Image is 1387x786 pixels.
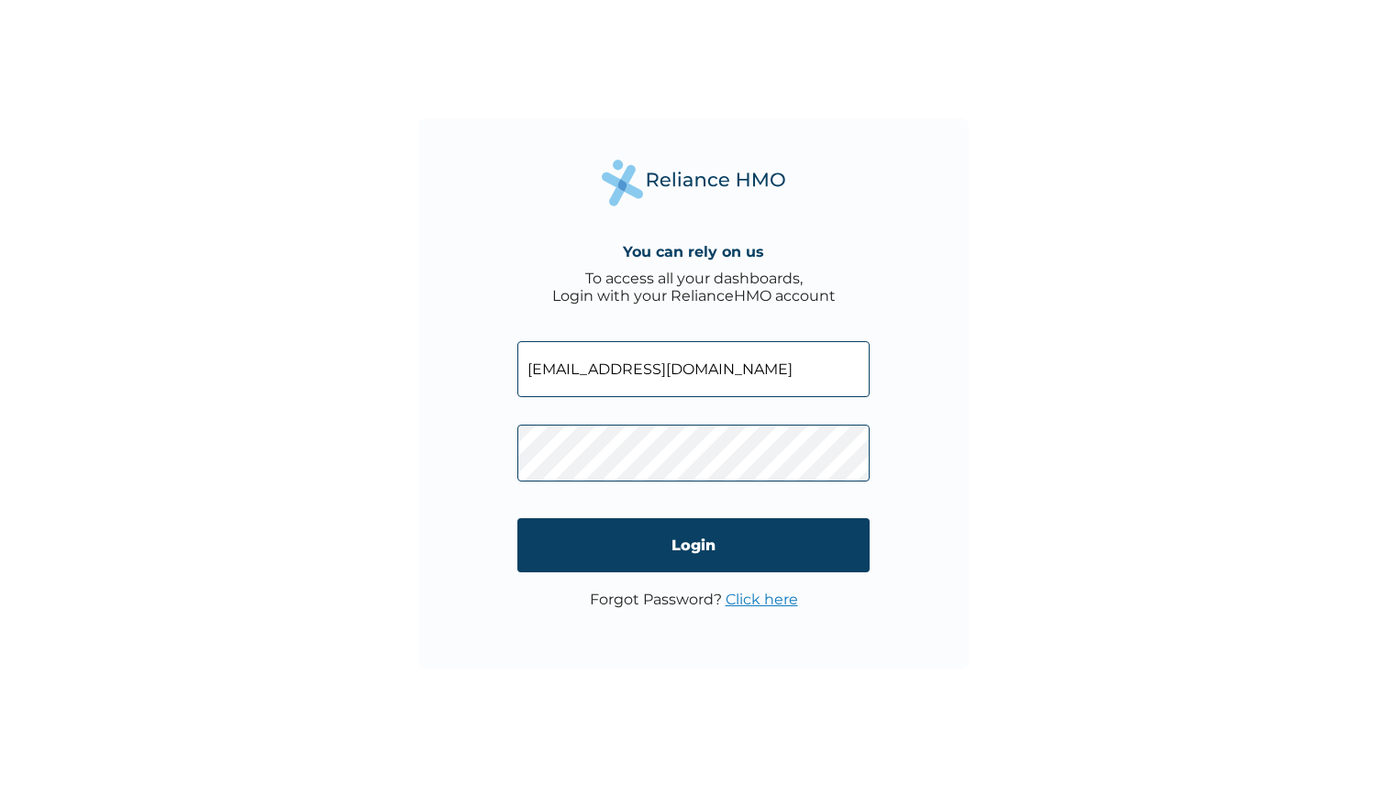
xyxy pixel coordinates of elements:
[602,160,785,206] img: Reliance Health's Logo
[726,591,798,608] a: Click here
[623,243,764,260] h4: You can rely on us
[590,591,798,608] p: Forgot Password?
[517,341,870,397] input: Email address or HMO ID
[517,518,870,572] input: Login
[552,270,836,304] div: To access all your dashboards, Login with your RelianceHMO account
